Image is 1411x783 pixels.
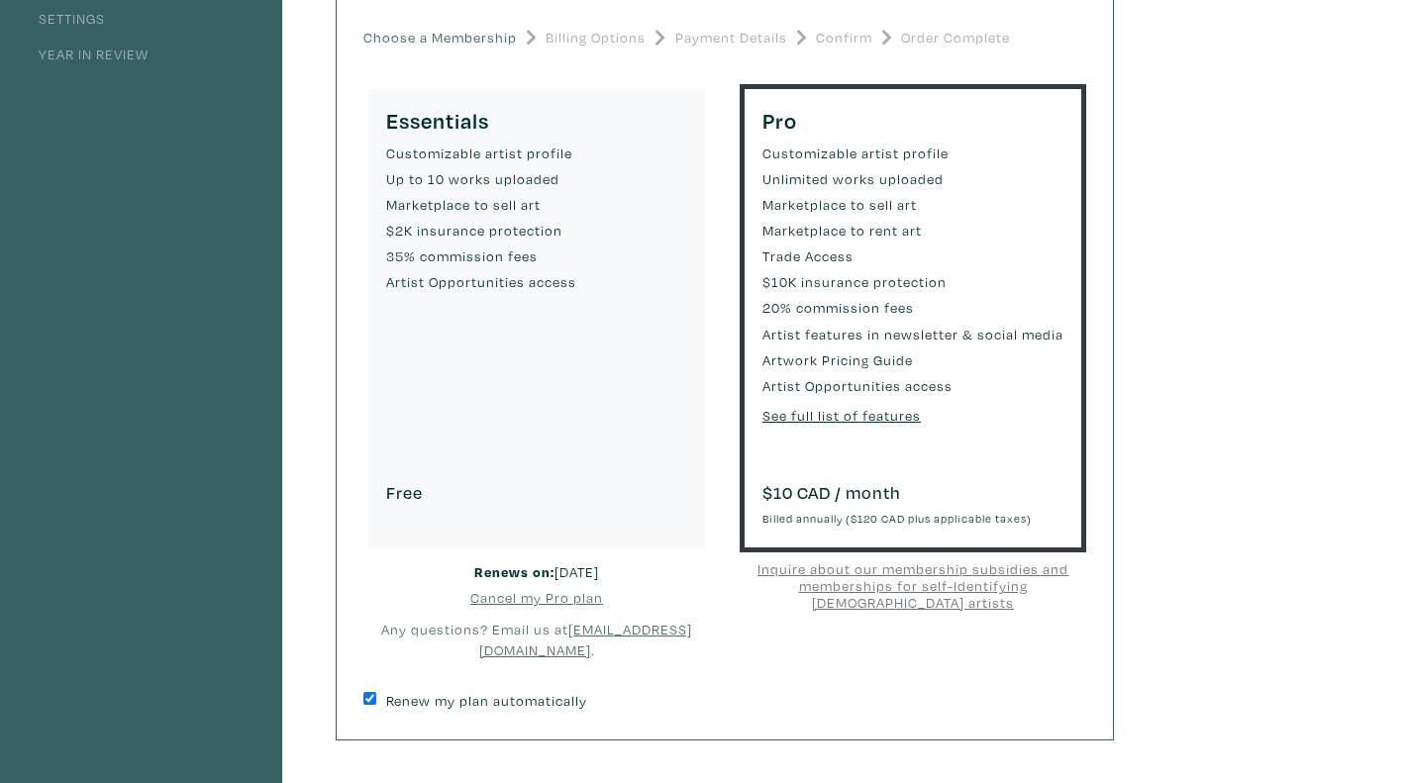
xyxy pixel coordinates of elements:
[546,27,646,49] small: Billing Options
[762,511,1032,526] small: Billed annually ($120 CAD plus applicable taxes)
[816,18,872,57] a: Confirm
[762,324,1063,345] small: Artist features in newsletter & social media
[762,406,921,425] a: See full list of features
[762,194,1063,216] small: Marketplace to sell art
[762,271,1063,293] small: $10K insurance protection
[762,107,1063,134] h5: Pro
[386,245,687,267] small: 35% commission fees
[386,168,687,190] small: Up to 10 works uploaded
[363,18,517,57] a: Choose a Membership
[386,107,687,134] h5: Essentials
[757,559,1068,611] u: Inquire about our membership subsidies and memberships for self-Identifying [DEMOGRAPHIC_DATA] ar...
[675,27,787,49] small: Payment Details
[479,620,693,659] a: [EMAIL_ADDRESS][DOMAIN_NAME]
[363,27,517,49] small: Choose a Membership
[762,245,1063,267] small: Trade Access
[27,45,149,63] a: Year in Review
[762,482,1063,504] h6: $ 10 CAD / month
[762,349,1063,371] small: Artwork Pricing Guide
[381,620,692,659] small: Any questions? Email us at .
[762,297,1063,319] small: 20% commission fees
[546,18,646,57] a: Billing Options
[740,561,1086,611] a: Inquire about our membership subsidies and memberships for self-Identifying [DEMOGRAPHIC_DATA] ar...
[386,690,587,712] label: Renew my plan automatically
[816,27,872,49] small: Confirm
[386,220,687,242] small: $2K insurance protection
[901,27,1010,49] small: Order Complete
[386,143,687,164] small: Customizable artist profile
[762,220,1063,242] small: Marketplace to rent art
[363,561,710,583] small: [DATE]
[386,482,687,504] h6: Free
[386,271,687,293] small: Artist Opportunities access
[762,143,1063,164] small: Customizable artist profile
[470,588,603,607] a: Cancel my Pro plan
[901,18,1010,57] a: Order Complete
[762,375,1063,397] small: Artist Opportunities access
[27,9,105,28] a: Settings
[386,194,687,216] small: Marketplace to sell art
[474,562,554,581] strong: Renews on:
[762,168,1063,190] small: Unlimited works uploaded
[675,18,787,57] a: Payment Details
